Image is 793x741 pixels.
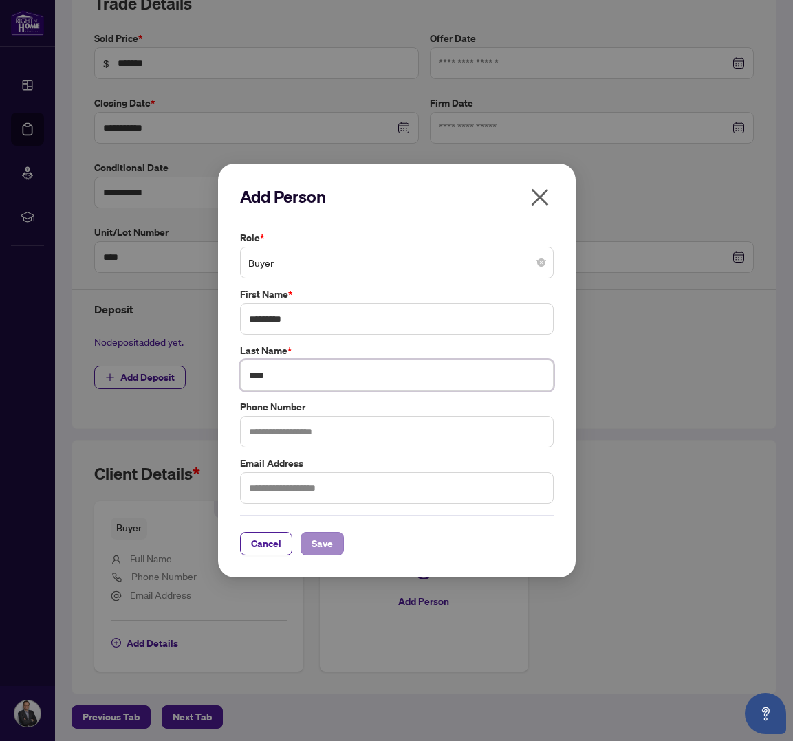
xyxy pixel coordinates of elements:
[745,693,786,734] button: Open asap
[240,399,554,414] label: Phone Number
[312,533,333,555] span: Save
[240,532,292,555] button: Cancel
[240,456,554,471] label: Email Address
[240,343,554,358] label: Last Name
[240,230,554,245] label: Role
[537,258,545,267] span: close-circle
[251,533,281,555] span: Cancel
[240,186,554,208] h2: Add Person
[248,250,545,276] span: Buyer
[301,532,344,555] button: Save
[240,287,554,302] label: First Name
[529,186,551,208] span: close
